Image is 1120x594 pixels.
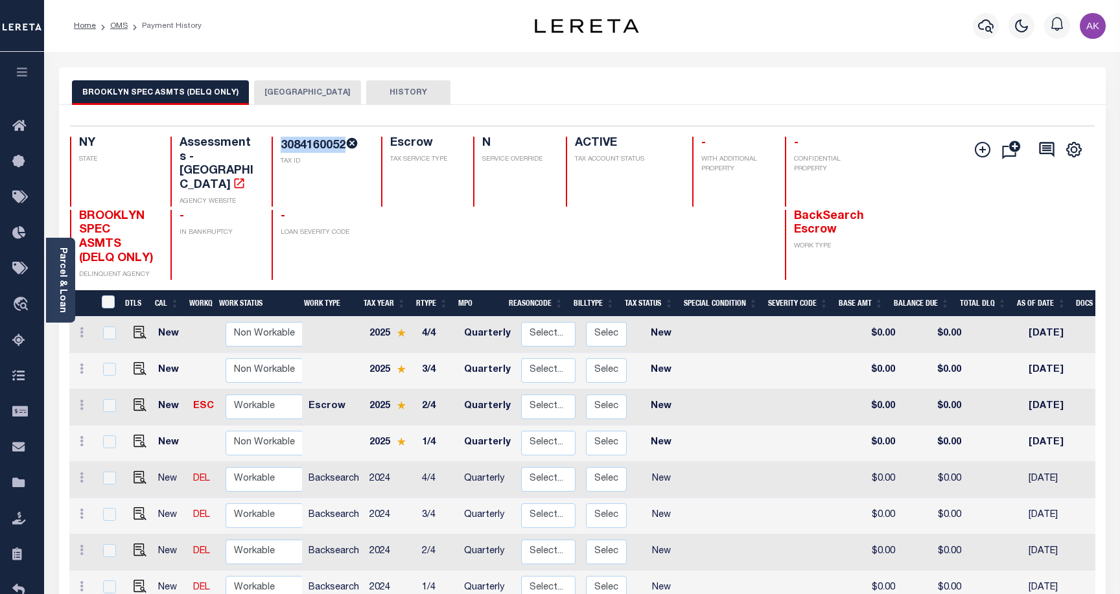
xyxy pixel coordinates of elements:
th: DTLS [120,290,150,317]
td: $0.00 [845,317,900,353]
td: $0.00 [900,389,966,426]
td: [DATE] [1023,353,1082,389]
a: DEL [193,583,210,592]
th: Total DLQ: activate to sort column ascending [955,290,1012,317]
button: BROOKLYN SPEC ASMTS (DELQ ONLY) [72,80,249,105]
span: - [180,211,184,222]
td: 4/4 [417,462,459,498]
td: [DATE] [1023,534,1082,571]
th: MPO [453,290,504,317]
td: Escrow [303,389,364,426]
td: Quarterly [459,317,516,353]
td: New [632,462,690,498]
td: [DATE] [1023,426,1082,462]
td: $0.00 [900,462,966,498]
span: BackSearch Escrow [794,211,864,236]
a: DEL [193,474,210,483]
td: New [153,317,189,353]
td: Backsearch [303,498,364,534]
td: Backsearch [303,534,364,571]
td: New [153,426,189,462]
td: New [632,389,690,426]
p: TAX ACCOUNT STATUS [575,155,677,165]
td: 1/4 [417,426,459,462]
h4: Escrow [390,137,458,151]
th: As of Date: activate to sort column ascending [1012,290,1071,317]
td: Quarterly [459,498,516,534]
td: Quarterly [459,426,516,462]
p: TAX ID [281,157,366,166]
td: $0.00 [845,353,900,389]
p: WORK TYPE [794,242,870,251]
td: $0.00 [845,389,900,426]
th: Tax Year: activate to sort column ascending [358,290,411,317]
th: Special Condition: activate to sort column ascending [679,290,763,317]
p: WITH ADDITIONAL PROPERTY [701,155,769,174]
p: DELINQUENT AGENCY [79,270,156,280]
td: Quarterly [459,353,516,389]
p: AGENCY WEBSITE [180,197,256,207]
i: travel_explore [12,297,33,314]
td: Quarterly [459,534,516,571]
h4: N [482,137,550,151]
td: 2/4 [417,389,459,426]
li: Payment History [128,20,202,32]
th: RType: activate to sort column ascending [411,290,453,317]
td: [DATE] [1023,389,1082,426]
p: IN BANKRUPTCY [180,228,256,238]
td: $0.00 [845,534,900,571]
td: 3/4 [417,498,459,534]
h4: 3084160052 [281,137,366,153]
img: svg+xml;base64,PHN2ZyB4bWxucz0iaHR0cDovL3d3dy53My5vcmcvMjAwMC9zdmciIHBvaW50ZXItZXZlbnRzPSJub25lIi... [1080,13,1106,39]
th: Docs [1071,290,1093,317]
button: HISTORY [366,80,450,105]
td: New [632,498,690,534]
p: TAX SERVICE TYPE [390,155,458,165]
span: BROOKLYN SPEC ASMTS (DELQ ONLY) [79,211,154,264]
td: $0.00 [845,498,900,534]
td: Quarterly [459,462,516,498]
td: 2025 [364,317,417,353]
td: 3/4 [417,353,459,389]
td: 2024 [364,462,417,498]
h4: NY [79,137,156,151]
p: SERVICE OVERRIDE [482,155,550,165]
td: New [632,317,690,353]
a: ESC [193,402,214,411]
td: $0.00 [900,426,966,462]
th: ReasonCode: activate to sort column ascending [504,290,568,317]
span: - [281,211,285,222]
td: New [153,534,189,571]
td: 2025 [364,426,417,462]
th: Tax Status: activate to sort column ascending [620,290,679,317]
td: 4/4 [417,317,459,353]
td: $0.00 [900,353,966,389]
img: logo-dark.svg [535,19,638,33]
td: Quarterly [459,389,516,426]
td: New [632,534,690,571]
td: $0.00 [900,498,966,534]
th: WorkQ [184,290,214,317]
th: CAL: activate to sort column ascending [150,290,184,317]
th: &nbsp;&nbsp;&nbsp;&nbsp;&nbsp;&nbsp;&nbsp;&nbsp;&nbsp;&nbsp; [69,290,94,317]
td: $0.00 [845,426,900,462]
img: Star.svg [397,328,406,337]
span: - [794,137,799,149]
h4: ACTIVE [575,137,677,151]
td: 2024 [364,498,417,534]
td: New [632,426,690,462]
a: DEL [193,547,210,556]
p: STATE [79,155,156,165]
a: OMS [110,22,128,30]
img: Star.svg [397,437,406,446]
img: Star.svg [397,365,406,373]
td: New [632,353,690,389]
p: LOAN SEVERITY CODE [281,228,366,238]
a: Parcel & Loan [58,247,67,313]
th: Severity Code: activate to sort column ascending [763,290,834,317]
td: $0.00 [845,462,900,498]
td: New [153,389,189,426]
td: 2025 [364,389,417,426]
td: 2024 [364,534,417,571]
td: New [153,498,189,534]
